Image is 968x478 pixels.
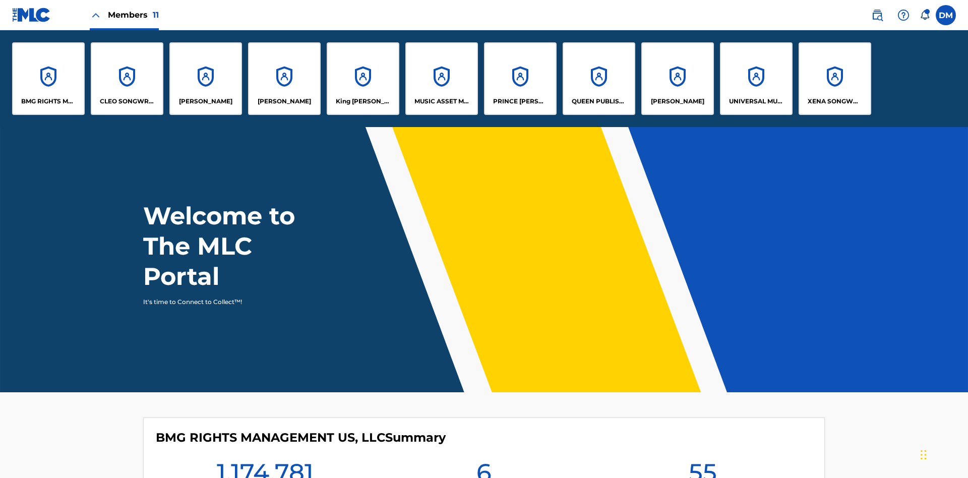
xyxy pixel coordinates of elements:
a: Accounts[PERSON_NAME] [248,42,321,115]
p: UNIVERSAL MUSIC PUB GROUP [729,97,784,106]
a: AccountsXENA SONGWRITER [799,42,871,115]
p: BMG RIGHTS MANAGEMENT US, LLC [21,97,76,106]
iframe: Chat Widget [918,430,968,478]
a: AccountsKing [PERSON_NAME] [327,42,399,115]
div: User Menu [936,5,956,25]
p: RONALD MCTESTERSON [651,97,704,106]
div: Notifications [920,10,930,20]
img: Close [90,9,102,21]
img: MLC Logo [12,8,51,22]
a: AccountsMUSIC ASSET MANAGEMENT (MAM) [405,42,478,115]
p: QUEEN PUBLISHA [572,97,627,106]
div: Drag [921,440,927,470]
p: MUSIC ASSET MANAGEMENT (MAM) [414,97,469,106]
a: AccountsBMG RIGHTS MANAGEMENT US, LLC [12,42,85,115]
img: search [871,9,883,21]
p: CLEO SONGWRITER [100,97,155,106]
span: 11 [153,10,159,20]
a: Accounts[PERSON_NAME] [169,42,242,115]
a: AccountsCLEO SONGWRITER [91,42,163,115]
div: Help [893,5,914,25]
p: EYAMA MCSINGER [258,97,311,106]
p: King McTesterson [336,97,391,106]
h1: Welcome to The MLC Portal [143,201,332,291]
a: AccountsPRINCE [PERSON_NAME] [484,42,557,115]
a: Accounts[PERSON_NAME] [641,42,714,115]
p: It's time to Connect to Collect™! [143,297,318,307]
p: PRINCE MCTESTERSON [493,97,548,106]
span: Members [108,9,159,21]
p: XENA SONGWRITER [808,97,863,106]
img: help [897,9,910,21]
a: Public Search [867,5,887,25]
a: AccountsQUEEN PUBLISHA [563,42,635,115]
p: ELVIS COSTELLO [179,97,232,106]
a: AccountsUNIVERSAL MUSIC PUB GROUP [720,42,793,115]
h4: BMG RIGHTS MANAGEMENT US, LLC [156,430,446,445]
